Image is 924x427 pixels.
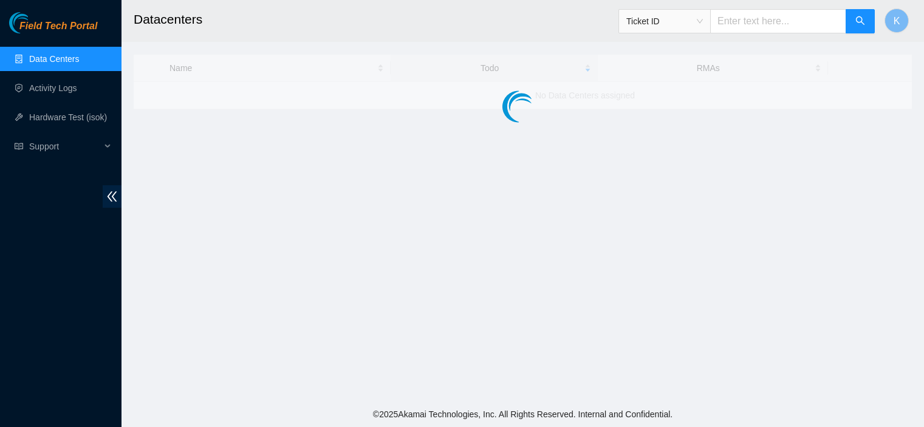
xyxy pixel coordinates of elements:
[710,9,846,33] input: Enter text here...
[855,16,865,27] span: search
[15,142,23,151] span: read
[626,12,703,30] span: Ticket ID
[29,112,107,122] a: Hardware Test (isok)
[103,185,121,208] span: double-left
[894,13,900,29] span: K
[9,12,61,33] img: Akamai Technologies
[29,83,77,93] a: Activity Logs
[121,401,924,427] footer: © 2025 Akamai Technologies, Inc. All Rights Reserved. Internal and Confidential.
[29,134,101,159] span: Support
[9,22,97,38] a: Akamai TechnologiesField Tech Portal
[885,9,909,33] button: K
[19,21,97,32] span: Field Tech Portal
[846,9,875,33] button: search
[29,54,79,64] a: Data Centers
